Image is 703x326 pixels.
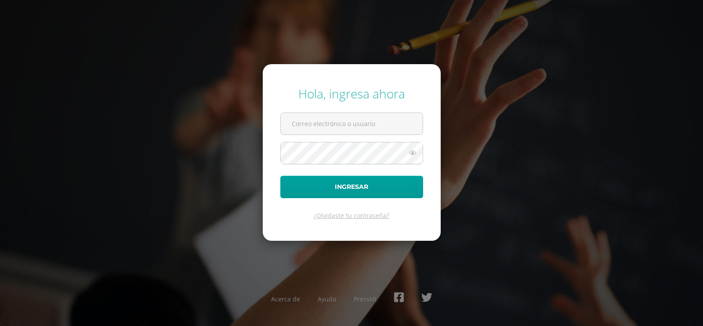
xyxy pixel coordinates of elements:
div: Hola, ingresa ahora [280,85,423,102]
a: Ayuda [318,295,336,303]
a: ¿Olvidaste tu contraseña? [314,211,389,220]
a: Acerca de [271,295,300,303]
input: Correo electrónico o usuario [281,113,423,134]
button: Ingresar [280,176,423,198]
a: Presskit [354,295,377,303]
